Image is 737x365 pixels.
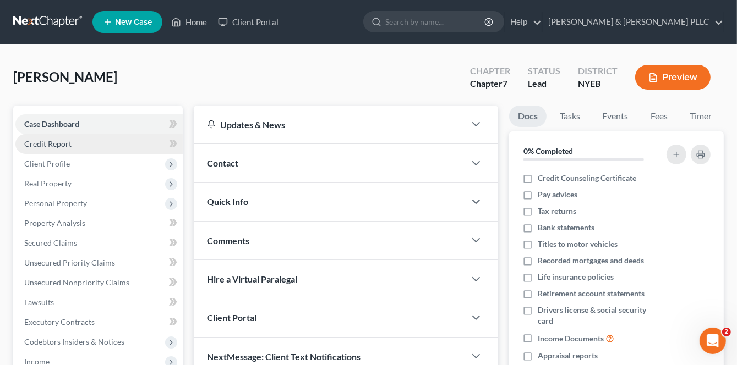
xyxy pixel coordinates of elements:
[578,65,618,78] div: District
[24,198,87,208] span: Personal Property
[385,12,486,32] input: Search by name...
[24,159,70,168] span: Client Profile
[722,328,731,336] span: 2
[578,78,618,90] div: NYEB
[207,196,248,207] span: Quick Info
[538,288,645,299] span: Retirement account statements
[509,106,547,127] a: Docs
[15,134,183,154] a: Credit Report
[470,78,510,90] div: Chapter
[15,213,183,233] a: Property Analysis
[538,239,618,250] span: Titles to motor vehicles
[207,274,297,284] span: Hire a Virtual Paralegal
[15,253,183,273] a: Unsecured Priority Claims
[24,278,129,287] span: Unsecured Nonpriority Claims
[24,258,115,267] span: Unsecured Priority Claims
[212,12,284,32] a: Client Portal
[641,106,676,127] a: Fees
[13,69,117,85] span: [PERSON_NAME]
[207,312,256,323] span: Client Portal
[528,78,560,90] div: Lead
[15,114,183,134] a: Case Dashboard
[551,106,589,127] a: Tasks
[207,119,452,130] div: Updates & News
[538,350,598,361] span: Appraisal reports
[538,272,614,283] span: Life insurance policies
[538,255,644,266] span: Recorded mortgages and deeds
[593,106,637,127] a: Events
[207,235,249,246] span: Comments
[538,189,577,200] span: Pay advices
[24,119,79,129] span: Case Dashboard
[523,146,573,156] strong: 0% Completed
[24,238,77,247] span: Secured Claims
[470,65,510,78] div: Chapter
[24,337,124,346] span: Codebtors Insiders & Notices
[538,305,660,327] span: Drivers license & social security card
[538,173,636,184] span: Credit Counseling Certificate
[503,78,507,89] span: 7
[15,312,183,332] a: Executory Contracts
[24,218,85,228] span: Property Analysis
[115,18,152,26] span: New Case
[24,297,54,307] span: Lawsuits
[635,65,711,90] button: Preview
[24,179,72,188] span: Real Property
[543,12,723,32] a: [PERSON_NAME] & [PERSON_NAME] PLLC
[681,106,720,127] a: Timer
[700,328,726,354] iframe: Intercom live chat
[24,317,95,327] span: Executory Contracts
[24,139,72,148] span: Credit Report
[15,273,183,292] a: Unsecured Nonpriority Claims
[538,222,594,233] span: Bank statements
[538,206,576,217] span: Tax returns
[505,12,542,32] a: Help
[538,333,604,344] span: Income Documents
[528,65,560,78] div: Status
[15,233,183,253] a: Secured Claims
[15,292,183,312] a: Lawsuits
[207,158,238,168] span: Contact
[207,351,361,362] span: NextMessage: Client Text Notifications
[166,12,212,32] a: Home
